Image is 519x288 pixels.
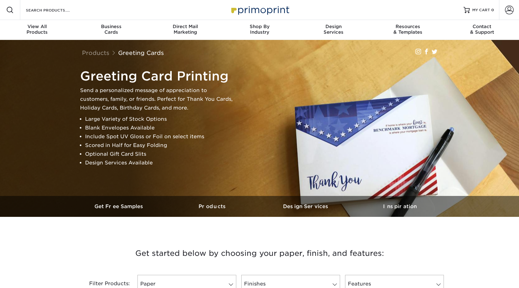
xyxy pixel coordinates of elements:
[85,150,236,159] li: Optional Gift Card Slits
[85,159,236,167] li: Design Services Available
[260,196,353,217] a: Design Services
[371,24,445,29] span: Resources
[74,20,148,40] a: BusinessCards
[491,8,494,12] span: 0
[85,115,236,124] li: Large Variety of Stock Options
[85,141,236,150] li: Scored in Half for Easy Folding
[148,20,223,40] a: Direct MailMarketing
[353,203,447,209] h3: Inspiration
[223,24,297,35] div: Industry
[148,24,223,35] div: Marketing
[371,20,445,40] a: Resources& Templates
[85,124,236,132] li: Blank Envelopes Available
[223,24,297,29] span: Shop By
[118,49,164,56] a: Greeting Cards
[472,7,490,13] span: MY CART
[74,24,148,35] div: Cards
[77,239,442,267] h3: Get started below by choosing your paper, finish, and features:
[445,24,519,29] span: Contact
[445,20,519,40] a: Contact& Support
[166,196,260,217] a: Products
[74,24,148,29] span: Business
[296,20,371,40] a: DesignServices
[25,6,86,14] input: SEARCH PRODUCTS.....
[445,24,519,35] div: & Support
[73,196,166,217] a: Get Free Samples
[73,203,166,209] h3: Get Free Samples
[80,86,236,112] p: Send a personalized message of appreciation to customers, family, or friends. Perfect for Thank Y...
[82,49,109,56] a: Products
[148,24,223,29] span: Direct Mail
[260,203,353,209] h3: Design Services
[296,24,371,29] span: Design
[85,132,236,141] li: Include Spot UV Gloss or Foil on select items
[80,69,236,84] h1: Greeting Card Printing
[166,203,260,209] h3: Products
[296,24,371,35] div: Services
[371,24,445,35] div: & Templates
[353,196,447,217] a: Inspiration
[223,20,297,40] a: Shop ByIndustry
[228,3,291,17] img: Primoprint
